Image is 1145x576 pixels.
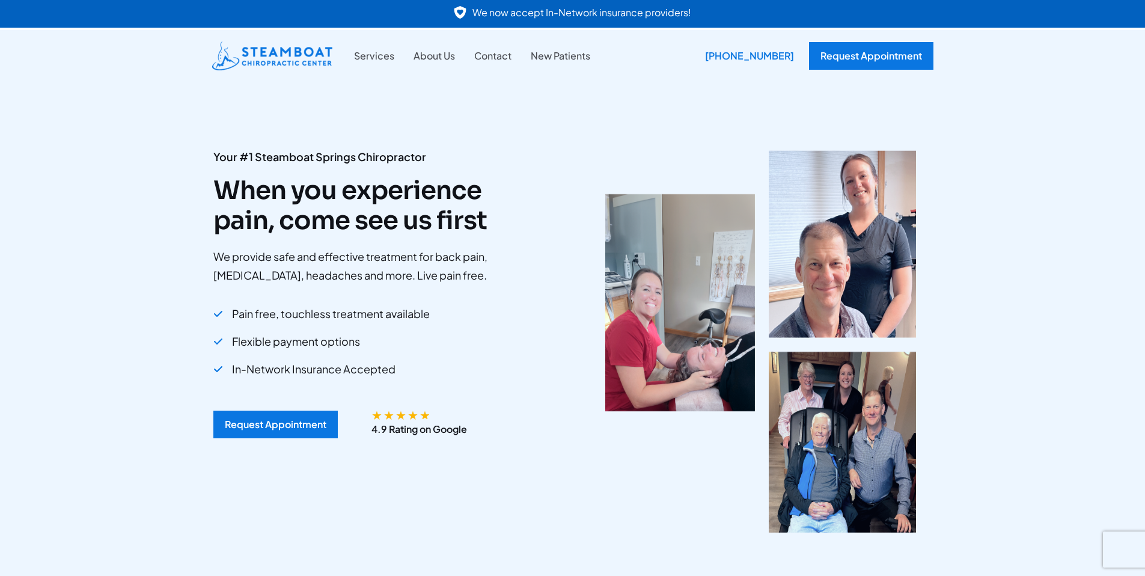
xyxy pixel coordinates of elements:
[521,48,600,64] a: New Patients
[371,410,432,419] div: 4.9/5
[465,48,521,64] a: Contact
[404,48,465,64] a: About Us
[213,176,530,236] h2: When you experience pain, come see us first
[371,410,382,419] span: ★
[809,42,933,70] a: Request Appointment
[395,410,406,419] span: ★
[420,410,430,419] span: ★
[232,358,395,380] span: In-Network Insurance Accepted
[225,420,326,429] div: Request Appointment
[344,48,600,64] nav: Site Navigation
[696,42,797,70] a: [PHONE_NUMBER]
[383,410,394,419] span: ★
[344,48,404,64] a: Services
[232,331,360,352] span: Flexible payment options
[408,410,418,419] span: ★
[212,41,332,70] img: Steamboat Chiropractic Center
[696,42,803,70] div: [PHONE_NUMBER]
[232,303,430,325] span: Pain free, touchless treatment available
[213,248,530,284] p: We provide safe and effective treatment for back pain, [MEDICAL_DATA], headaches and more. Live p...
[213,411,338,438] a: Request Appointment
[371,421,467,437] p: 4.9 Rating on Google
[213,150,426,164] strong: Your #1 Steamboat Springs Chiropractor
